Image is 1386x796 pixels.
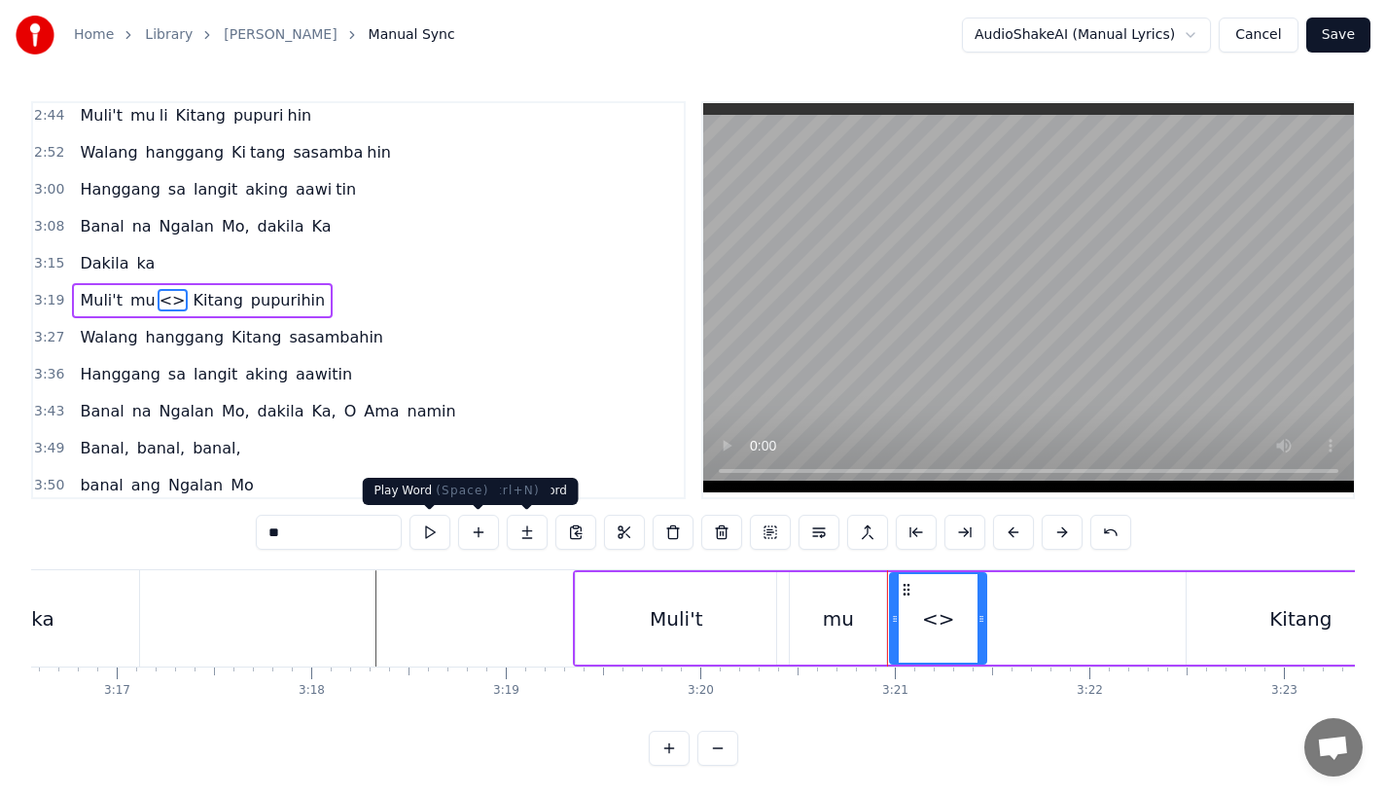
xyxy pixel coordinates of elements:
[294,363,354,385] span: aawitin
[1271,683,1297,699] div: 3:23
[34,439,64,458] span: 3:49
[294,178,334,200] span: aawi
[128,104,158,127] span: mu
[135,437,187,459] span: banal,
[1077,683,1103,699] div: 3:22
[287,326,385,348] span: sasambahin
[334,178,358,200] span: tin
[369,25,455,45] span: Manual Sync
[78,400,125,422] span: Banal
[231,104,286,127] span: pupuri
[16,16,54,54] img: youka
[166,178,188,200] span: sa
[129,474,162,496] span: ang
[130,400,154,422] span: na
[479,478,579,505] div: Add Subword
[78,437,130,459] span: Banal,
[363,478,501,505] div: Play Word
[229,474,256,496] span: Mo
[158,289,188,311] span: <>
[144,141,227,163] span: hanggang
[410,478,551,505] div: Add Word
[174,104,228,127] span: Kitang
[249,289,327,311] span: pupurihin
[1304,718,1363,777] div: Open chat
[365,141,393,163] span: hin
[230,326,283,348] span: Kitang
[78,326,139,348] span: Walang
[1269,604,1332,633] div: Kitang
[78,363,161,385] span: Hanggang
[78,141,139,163] span: Walang
[256,215,306,237] span: dakila
[493,683,519,699] div: 3:19
[342,400,359,422] span: O
[158,400,216,422] span: Ngalan
[158,215,216,237] span: Ngalan
[34,365,64,384] span: 3:36
[299,683,325,699] div: 3:18
[166,474,225,496] span: Ngalan
[192,178,239,200] span: langit
[243,363,290,385] span: aking
[34,402,64,421] span: 3:43
[191,437,242,459] span: banal,
[256,400,306,422] span: dakila
[243,178,290,200] span: aking
[34,254,64,273] span: 3:15
[406,400,458,422] span: namin
[130,215,154,237] span: na
[78,289,124,311] span: Muli't
[78,104,124,127] span: Muli't
[1219,18,1297,53] button: Cancel
[78,215,125,237] span: Banal
[688,683,714,699] div: 3:20
[286,104,314,127] span: hin
[220,400,252,422] span: Mo,
[34,180,64,199] span: 3:00
[78,178,161,200] span: Hanggang
[34,476,64,495] span: 3:50
[34,106,64,126] span: 2:44
[34,328,64,347] span: 3:27
[823,604,854,633] div: mu
[310,400,338,422] span: Ka,
[158,104,170,127] span: li
[74,25,114,45] a: Home
[1306,18,1370,53] button: Save
[220,215,252,237] span: Mo,
[144,326,227,348] span: hanggang
[882,683,908,699] div: 3:21
[166,363,188,385] span: sa
[34,143,64,163] span: 2:52
[34,217,64,236] span: 3:08
[74,25,455,45] nav: breadcrumb
[78,252,130,274] span: Dakila
[192,363,239,385] span: langit
[230,141,248,163] span: Ki
[248,141,287,163] span: tang
[650,604,702,633] div: Muli't
[224,25,337,45] a: [PERSON_NAME]
[362,400,401,422] span: Ama
[104,683,130,699] div: 3:17
[192,289,245,311] span: Kitang
[922,604,955,633] div: <>
[31,604,54,633] div: ka
[310,215,334,237] span: Ka
[78,474,124,496] span: banal
[145,25,193,45] a: Library
[34,291,64,310] span: 3:19
[291,141,365,163] span: sasamba
[481,484,539,497] span: ( Ctrl+N )
[128,289,158,311] span: mu
[436,484,488,497] span: ( Space )
[135,252,158,274] span: ka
